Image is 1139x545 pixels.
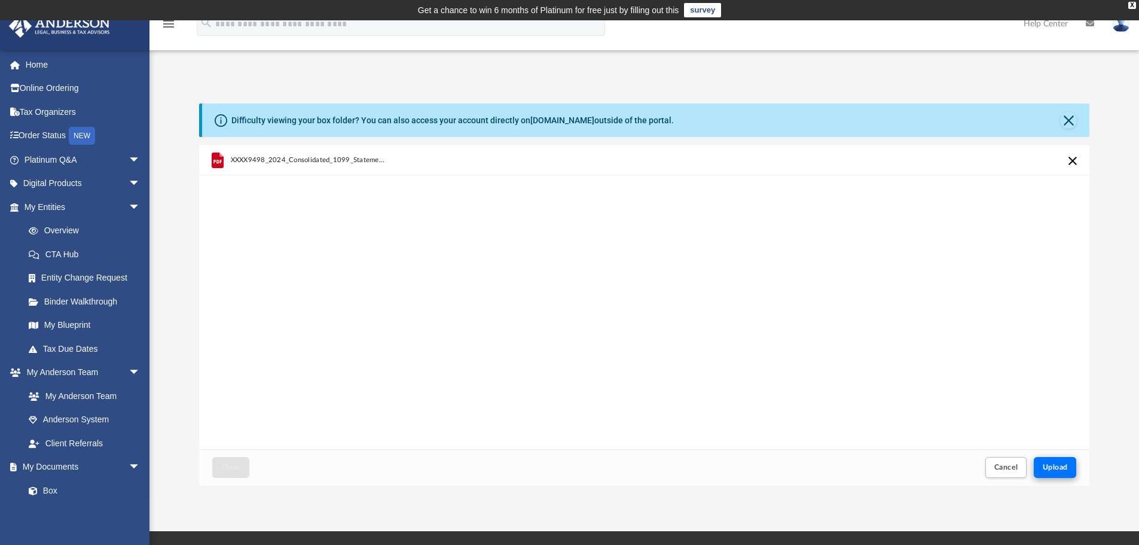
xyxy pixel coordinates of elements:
[1043,464,1068,471] span: Upload
[17,266,158,290] a: Entity Change Request
[17,313,152,337] a: My Blueprint
[69,127,95,145] div: NEW
[1060,112,1077,129] button: Close
[8,124,158,148] a: Order StatusNEW
[994,464,1018,471] span: Cancel
[1065,154,1080,168] button: Cancel this upload
[1112,15,1130,32] img: User Pic
[17,384,146,408] a: My Anderson Team
[684,3,721,17] a: survey
[17,408,152,432] a: Anderson System
[8,361,152,385] a: My Anderson Teamarrow_drop_down
[129,195,152,220] span: arrow_drop_down
[1128,2,1136,9] div: close
[200,16,213,29] i: search
[8,53,158,77] a: Home
[17,431,152,455] a: Client Referrals
[8,100,158,124] a: Tax Organizers
[199,145,1090,449] div: grid
[530,115,594,125] a: [DOMAIN_NAME]
[221,464,240,471] span: Close
[8,455,152,479] a: My Documentsarrow_drop_down
[230,156,387,164] span: XXXX9498_2024_Consolidated_1099_Statement_[DATE].pdf
[129,455,152,480] span: arrow_drop_down
[17,290,158,313] a: Binder Walkthrough
[161,23,176,31] a: menu
[1034,457,1077,478] button: Upload
[161,17,176,31] i: menu
[129,172,152,196] span: arrow_drop_down
[8,148,158,172] a: Platinum Q&Aarrow_drop_down
[17,503,152,526] a: Meeting Minutes
[212,457,249,478] button: Close
[5,14,114,38] img: Anderson Advisors Platinum Portal
[8,77,158,101] a: Online Ordering
[129,148,152,172] span: arrow_drop_down
[199,145,1090,486] div: Upload
[8,172,158,196] a: Digital Productsarrow_drop_down
[8,195,158,219] a: My Entitiesarrow_drop_down
[985,457,1027,478] button: Cancel
[231,114,674,127] div: Difficulty viewing your box folder? You can also access your account directly on outside of the p...
[129,361,152,385] span: arrow_drop_down
[17,479,146,503] a: Box
[17,219,158,243] a: Overview
[17,242,158,266] a: CTA Hub
[17,337,158,361] a: Tax Due Dates
[418,3,679,17] div: Get a chance to win 6 months of Platinum for free just by filling out this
